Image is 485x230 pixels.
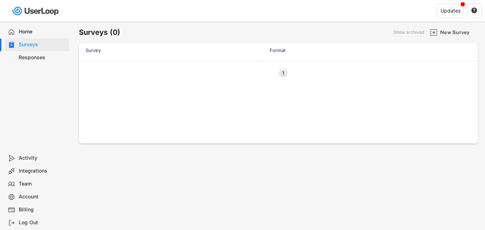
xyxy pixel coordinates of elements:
div: Log Out [19,219,66,226]
div: 1 [279,71,288,76]
div: Account [19,193,66,200]
div: Home [19,28,66,35]
div: Billing [19,206,66,213]
div: Responses [19,54,66,61]
div: Format [270,47,341,53]
div: Team [19,180,66,187]
div: Surveys [19,41,66,48]
div: Survey [85,47,229,53]
div: Updates [440,8,461,13]
text:  [471,7,477,14]
img: userloop-logo-01.svg [11,4,61,18]
button:  [471,8,477,14]
div: Show archived [393,30,424,34]
img: AddMajor.svg [430,29,438,36]
h6: Surveys (0) [79,28,120,37]
div: Integrations [19,168,66,174]
div: New Survey [440,29,476,36]
div: Activity [19,155,66,161]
